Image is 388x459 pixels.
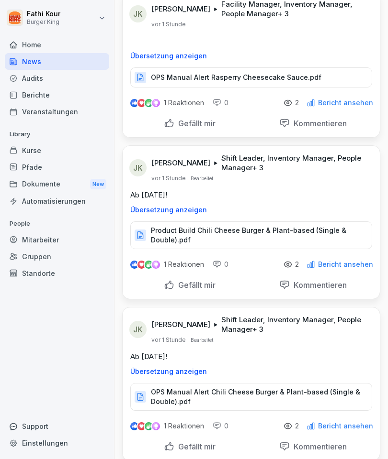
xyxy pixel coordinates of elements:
p: Fathi Kour [27,10,60,18]
a: News [5,53,109,70]
p: OPS Manual Alert Rasperry Cheesecake Sauce.pdf [151,73,321,82]
p: Shift Leader, Inventory Manager, People Manager + 3 [221,153,368,173]
a: Veranstaltungen [5,103,109,120]
img: celebrate [145,99,153,107]
p: Kommentieren [290,280,347,290]
p: Product Build Chili Cheese Burger & Plant-based (Single & Double).pdf [151,226,362,245]
p: Ab [DATE]! [130,190,372,200]
p: 1 Reaktionen [164,99,204,107]
p: Bericht ansehen [318,261,373,268]
img: like [131,261,138,268]
div: Support [5,418,109,435]
p: 2 [295,422,299,430]
a: Mitarbeiter [5,231,109,248]
a: Berichte [5,87,109,103]
img: celebrate [145,261,153,269]
p: 1 Reaktionen [164,261,204,268]
p: Übersetzung anzeigen [130,52,372,60]
p: Bearbeitet [191,336,213,344]
img: love [138,261,145,268]
div: 0 [213,98,228,108]
a: OPS Manual Alert Chili Cheese Burger & Plant-based (Single & Double).pdf [130,395,372,404]
p: Gefällt mir [174,119,216,128]
p: Library [5,127,109,142]
p: 2 [295,99,299,107]
a: Kurse [5,142,109,159]
p: [PERSON_NAME] [151,158,210,168]
img: love [138,423,145,430]
a: Gruppen [5,248,109,265]
a: OPS Manual Alert Rasperry Cheesecake Sauce.pdf [130,76,372,85]
a: Audits [5,70,109,87]
a: Einstellungen [5,435,109,451]
p: [PERSON_NAME] [151,4,210,14]
div: Dokumente [5,175,109,193]
div: 0 [213,260,228,269]
p: Gefällt mir [174,442,216,451]
div: JK [129,321,147,338]
p: Übersetzung anzeigen [130,206,372,214]
img: inspiring [152,422,160,430]
img: celebrate [145,422,153,430]
p: [PERSON_NAME] [151,320,210,329]
img: inspiring [152,260,160,269]
p: Ab [DATE]! [130,351,372,362]
img: inspiring [152,98,160,107]
a: Standorte [5,265,109,282]
a: Automatisierungen [5,193,109,209]
p: Bearbeitet [191,175,213,182]
a: DokumenteNew [5,175,109,193]
div: 0 [213,421,228,431]
p: Gefällt mir [174,280,216,290]
p: vor 1 Stunde [151,175,186,182]
p: Bericht ansehen [318,422,373,430]
div: JK [129,159,147,176]
div: New [90,179,106,190]
a: Product Build Chili Cheese Burger & Plant-based (Single & Double).pdf [130,233,372,243]
img: love [138,99,145,107]
p: vor 1 Stunde [151,21,186,28]
a: Pfade [5,159,109,175]
p: Kommentieren [290,442,347,451]
p: OPS Manual Alert Chili Cheese Burger & Plant-based (Single & Double).pdf [151,387,362,406]
a: Home [5,36,109,53]
div: JK [129,5,147,22]
p: Kommentieren [290,119,347,128]
p: Übersetzung anzeigen [130,368,372,375]
p: Burger King [27,19,60,25]
p: Bericht ansehen [318,99,373,107]
p: Shift Leader, Inventory Manager, People Manager + 3 [221,315,368,334]
img: like [131,99,138,107]
p: 2 [295,261,299,268]
p: vor 1 Stunde [151,336,186,344]
p: People [5,216,109,231]
p: 1 Reaktionen [164,422,204,430]
img: like [131,422,138,430]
